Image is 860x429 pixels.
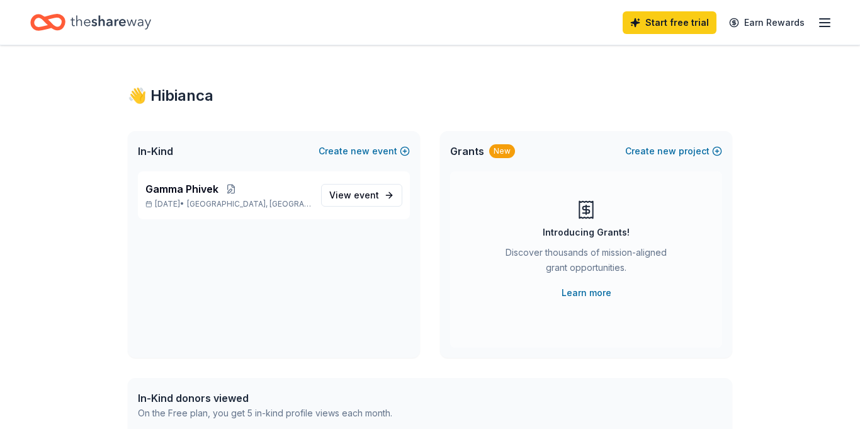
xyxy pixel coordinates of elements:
button: Createnewproject [625,144,722,159]
div: Discover thousands of mission-aligned grant opportunities. [501,245,672,280]
span: new [351,144,370,159]
p: [DATE] • [145,199,311,209]
div: 👋 Hi bianca [128,86,732,106]
div: Introducing Grants! [543,225,630,240]
a: Start free trial [623,11,716,34]
button: Createnewevent [319,144,410,159]
span: new [657,144,676,159]
a: Earn Rewards [721,11,812,34]
a: Home [30,8,151,37]
span: Grants [450,144,484,159]
span: event [354,190,379,200]
span: [GEOGRAPHIC_DATA], [GEOGRAPHIC_DATA] [187,199,311,209]
div: On the Free plan, you get 5 in-kind profile views each month. [138,406,392,421]
a: Learn more [562,285,611,300]
a: View event [321,184,402,207]
div: In-Kind donors viewed [138,391,392,406]
span: Gamma Phivek [145,181,218,197]
span: In-Kind [138,144,173,159]
div: New [489,144,515,158]
span: View [329,188,379,203]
